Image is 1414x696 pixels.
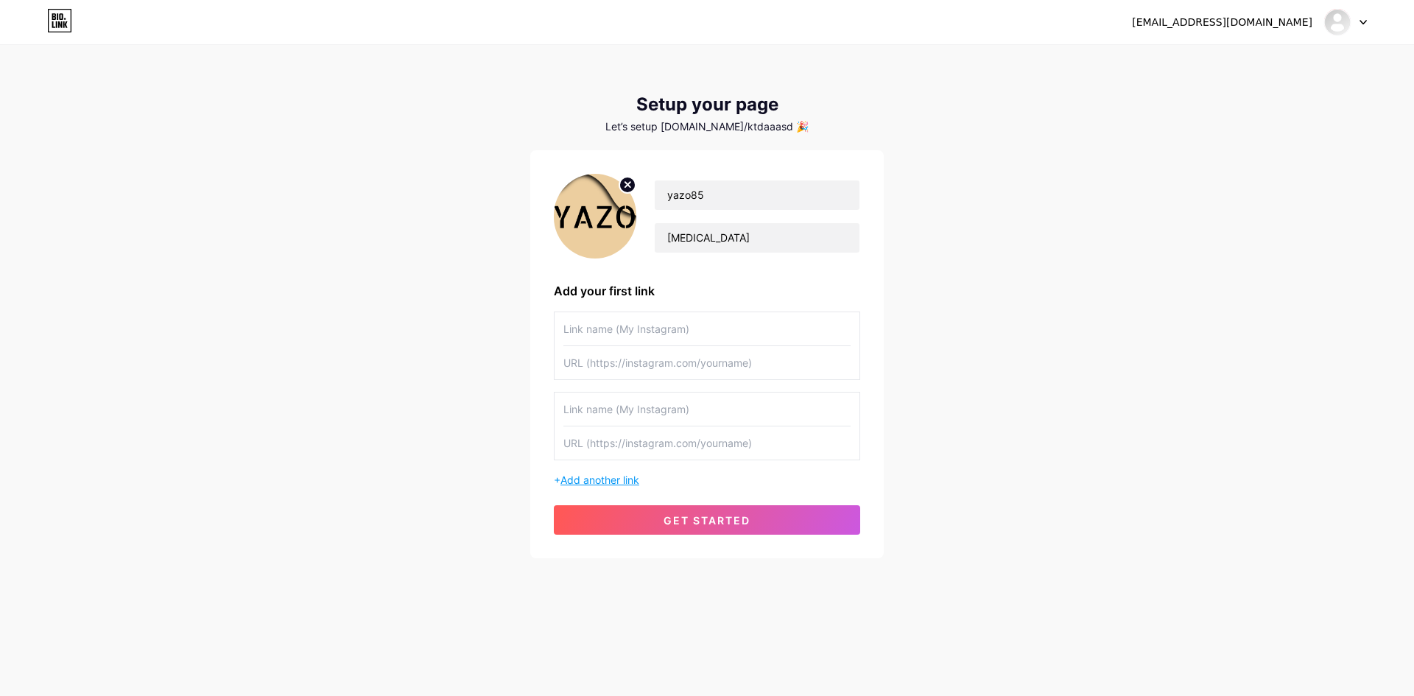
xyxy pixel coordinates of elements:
[664,514,750,527] span: get started
[554,472,860,488] div: +
[554,505,860,535] button: get started
[530,121,884,133] div: Let’s setup [DOMAIN_NAME]/ktdaaasd 🎉
[560,474,639,486] span: Add another link
[563,346,851,379] input: URL (https://instagram.com/yourname)
[655,223,859,253] input: bio
[554,174,636,259] img: profile pic
[655,180,859,210] input: Your name
[563,426,851,460] input: URL (https://instagram.com/yourname)
[1132,15,1312,30] div: [EMAIL_ADDRESS][DOMAIN_NAME]
[1323,8,1351,36] img: Ktdaa Asdd
[563,312,851,345] input: Link name (My Instagram)
[563,393,851,426] input: Link name (My Instagram)
[554,282,860,300] div: Add your first link
[530,94,884,115] div: Setup your page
